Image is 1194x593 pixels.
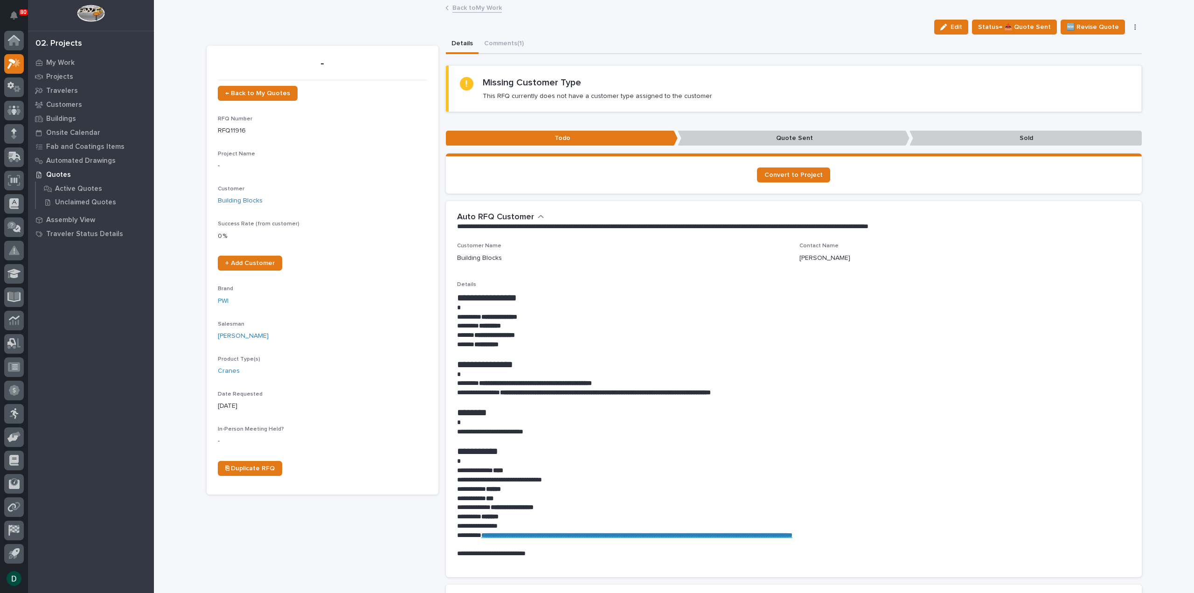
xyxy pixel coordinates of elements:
span: Status→ 📤 Quote Sent [978,21,1051,33]
a: Assembly View [28,213,154,227]
p: 80 [21,9,27,15]
p: - [218,57,427,70]
a: Unclaimed Quotes [36,195,154,209]
button: 🆕 Revise Quote [1061,20,1125,35]
button: Auto RFQ Customer [457,212,544,223]
span: ⎘ Duplicate RFQ [225,465,275,472]
div: Notifications80 [12,11,24,26]
span: In-Person Meeting Held? [218,426,284,432]
span: Customer [218,186,244,192]
p: [DATE] [218,401,427,411]
button: Notifications [4,6,24,25]
a: Onsite Calendar [28,126,154,140]
div: 02. Projects [35,39,82,49]
span: + Add Customer [225,260,275,266]
p: - [218,161,427,171]
a: Travelers [28,84,154,98]
a: ← Back to My Quotes [218,86,298,101]
p: Quote Sent [678,131,909,146]
p: Customers [46,101,82,109]
button: Comments (1) [479,35,529,54]
a: Quotes [28,167,154,181]
a: Traveler Status Details [28,227,154,241]
button: users-avatar [4,569,24,588]
span: Brand [218,286,233,292]
p: This RFQ currently does not have a customer type assigned to the customer [483,92,712,100]
p: Todo [446,131,678,146]
a: Cranes [218,366,240,376]
span: Project Name [218,151,255,157]
a: Building Blocks [218,196,263,206]
a: Fab and Coatings Items [28,140,154,153]
a: Automated Drawings [28,153,154,167]
span: Success Rate (from customer) [218,221,299,227]
span: Details [457,282,476,287]
img: Workspace Logo [77,5,104,22]
a: Buildings [28,112,154,126]
p: Buildings [46,115,76,123]
a: My Work [28,56,154,70]
p: Unclaimed Quotes [55,198,116,207]
p: Active Quotes [55,185,102,193]
p: Sold [909,131,1141,146]
span: Date Requested [218,391,263,397]
h2: Auto RFQ Customer [457,212,534,223]
p: 0 % [218,231,427,241]
a: Customers [28,98,154,112]
p: Automated Drawings [46,157,116,165]
span: Convert to Project [764,172,823,178]
span: ← Back to My Quotes [225,90,290,97]
span: Edit [951,23,962,31]
p: - [218,436,427,446]
p: Fab and Coatings Items [46,143,125,151]
a: + Add Customer [218,256,282,271]
button: Edit [934,20,968,35]
span: Customer Name [457,243,501,249]
p: Quotes [46,171,71,179]
a: ⎘ Duplicate RFQ [218,461,282,476]
a: PWI [218,296,229,306]
span: Contact Name [799,243,839,249]
span: RFQ Number [218,116,252,122]
a: Convert to Project [757,167,830,182]
p: Travelers [46,87,78,95]
button: Status→ 📤 Quote Sent [972,20,1057,35]
span: Product Type(s) [218,356,260,362]
p: Assembly View [46,216,95,224]
span: 🆕 Revise Quote [1067,21,1119,33]
button: Details [446,35,479,54]
p: Traveler Status Details [46,230,123,238]
p: Projects [46,73,73,81]
span: Salesman [218,321,244,327]
a: Back toMy Work [452,2,502,13]
a: Active Quotes [36,182,154,195]
h2: Missing Customer Type [483,77,581,88]
p: [PERSON_NAME] [799,253,850,263]
a: [PERSON_NAME] [218,331,269,341]
p: Onsite Calendar [46,129,100,137]
a: Projects [28,70,154,84]
p: My Work [46,59,75,67]
p: Building Blocks [457,253,502,263]
p: RFQ11916 [218,126,427,136]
